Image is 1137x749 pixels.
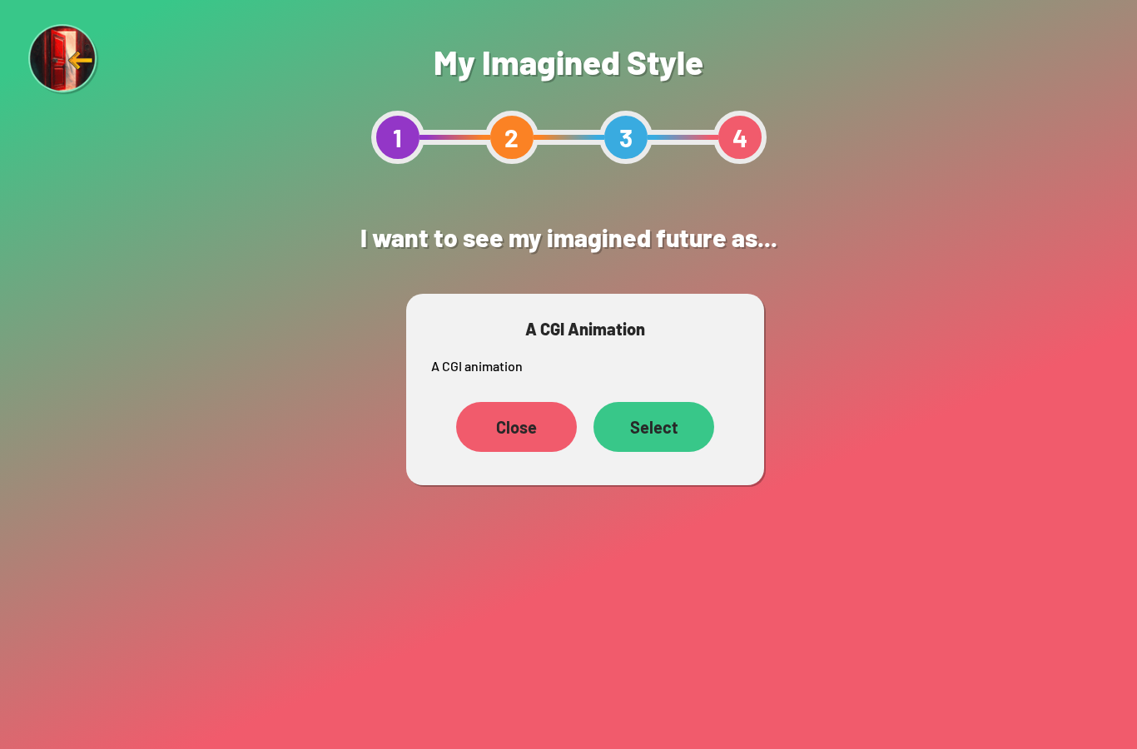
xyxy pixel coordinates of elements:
[371,42,767,82] h1: My Imagined Style
[713,111,767,164] div: 4
[485,111,539,164] div: 2
[593,402,714,452] div: Select
[431,319,739,339] h3: A CGI Animation
[456,402,577,452] div: Close
[277,206,861,269] h2: I want to see my imagined future as...
[599,111,653,164] div: 3
[371,111,425,164] div: 1
[28,24,100,96] img: Exit
[431,355,739,377] p: A CGI animation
